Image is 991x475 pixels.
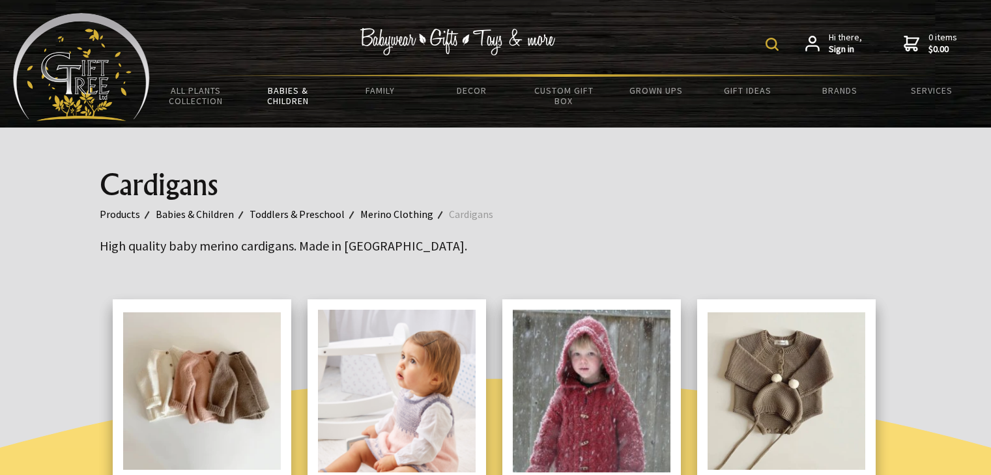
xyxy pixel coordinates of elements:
a: Products [100,206,156,223]
a: Babies & Children [156,206,250,223]
a: Toddlers & Preschool [250,206,360,223]
strong: $0.00 [928,44,957,55]
a: All Plants Collection [150,77,242,115]
img: Babyware - Gifts - Toys and more... [13,13,150,121]
strong: Sign in [829,44,862,55]
a: Grown Ups [610,77,702,104]
a: Gift Ideas [702,77,794,104]
a: Decor [426,77,518,104]
a: Brands [794,77,886,104]
a: Merino Clothing [360,206,449,223]
span: Hi there, [829,32,862,55]
img: product search [766,38,779,51]
big: High quality baby merino cardigans. Made in [GEOGRAPHIC_DATA]. [100,238,467,254]
a: Custom Gift Box [518,77,610,115]
span: 0 items [928,31,957,55]
a: 0 items$0.00 [904,32,957,55]
a: Babies & Children [242,77,334,115]
a: Family [334,77,425,104]
h1: Cardigans [100,169,892,200]
img: Babywear - Gifts - Toys & more [360,28,556,55]
a: Services [886,77,978,104]
a: Cardigans [449,206,509,223]
a: Hi there,Sign in [805,32,862,55]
